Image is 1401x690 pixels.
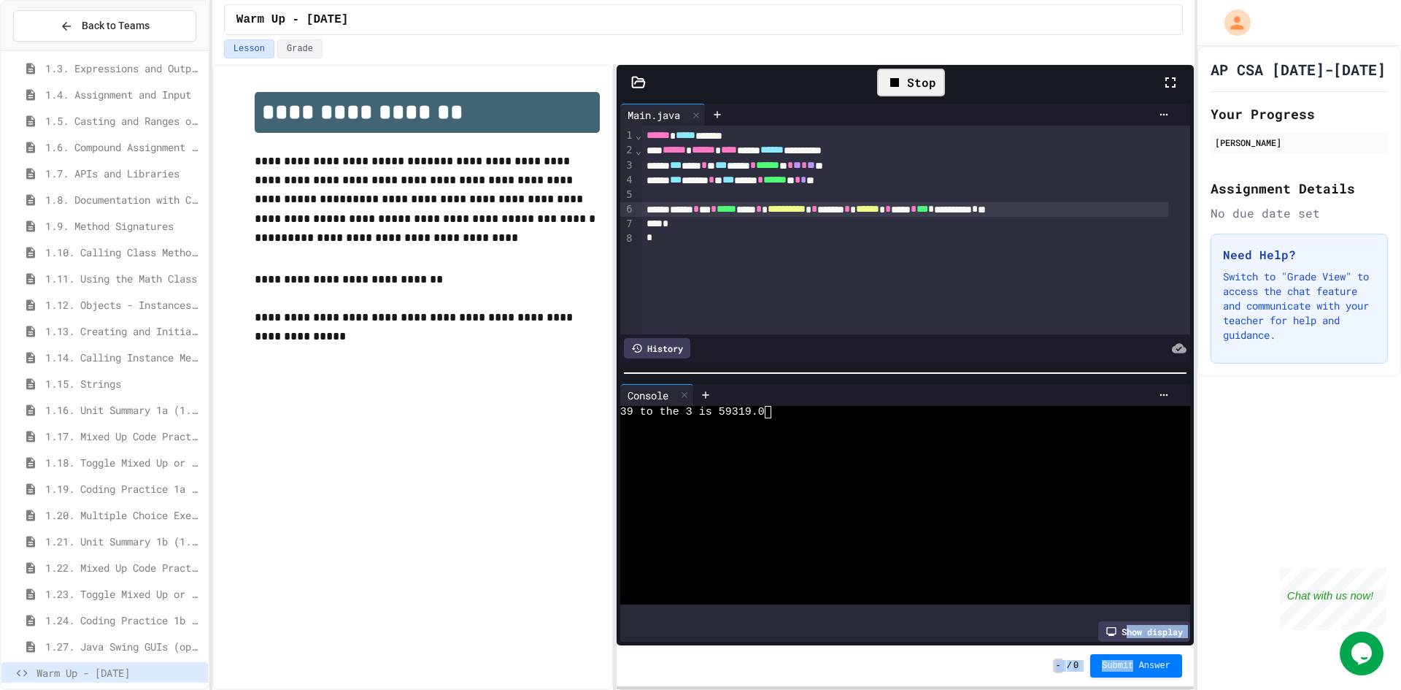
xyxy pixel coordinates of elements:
[1211,59,1386,80] h1: AP CSA [DATE]-[DATE]
[1067,660,1072,672] span: /
[1211,204,1388,222] div: No due date set
[224,39,274,58] button: Lesson
[45,113,202,129] span: 1.5. Casting and Ranges of Values
[620,231,635,246] div: 8
[45,139,202,155] span: 1.6. Compound Assignment Operators
[635,129,642,141] span: Fold line
[45,481,202,497] span: 1.19. Coding Practice 1a (1.1-1.6)
[1090,654,1182,678] button: Submit Answer
[45,166,202,181] span: 1.7. APIs and Libraries
[277,39,323,58] button: Grade
[620,202,635,217] div: 6
[620,188,635,202] div: 5
[620,173,635,188] div: 4
[45,507,202,523] span: 1.20. Multiple Choice Exercises for Unit 1a (1.1-1.6)
[45,586,202,602] span: 1.23. Toggle Mixed Up or Write Code Practice 1b (1.7-1.15)
[45,639,202,654] span: 1.27. Java Swing GUIs (optional)
[45,534,202,549] span: 1.21. Unit Summary 1b (1.7-1.15)
[45,323,202,339] span: 1.13. Creating and Initializing Objects: Constructors
[45,297,202,313] span: 1.12. Objects - Instances of Classes
[624,338,690,359] div: History
[45,192,202,207] span: 1.8. Documentation with Comments and Preconditions
[620,143,635,158] div: 2
[82,18,150,34] span: Back to Teams
[620,107,687,123] div: Main.java
[1280,568,1386,630] iframe: chat widget
[620,129,635,143] div: 1
[620,384,694,406] div: Console
[13,10,196,42] button: Back to Teams
[620,217,635,231] div: 7
[635,145,642,156] span: Fold line
[1223,246,1375,264] h3: Need Help?
[1073,660,1078,672] span: 0
[1102,660,1170,672] span: Submit Answer
[45,560,202,575] span: 1.22. Mixed Up Code Practice 1b (1.7-1.15)
[1215,136,1383,149] div: [PERSON_NAME]
[45,350,202,365] span: 1.14. Calling Instance Methods
[1053,659,1064,673] span: -
[1223,269,1375,342] p: Switch to "Grade View" to access the chat feature and communicate with your teacher for help and ...
[36,665,202,681] span: Warm Up - [DATE]
[620,104,706,126] div: Main.java
[877,69,945,96] div: Stop
[1340,632,1386,675] iframe: chat widget
[45,61,202,76] span: 1.3. Expressions and Output [New]
[1098,621,1190,642] div: Show display
[1211,178,1388,199] h2: Assignment Details
[1211,104,1388,124] h2: Your Progress
[45,455,202,470] span: 1.18. Toggle Mixed Up or Write Code Practice 1.1-1.6
[1209,6,1254,39] div: My Account
[620,158,635,173] div: 3
[45,271,202,286] span: 1.11. Using the Math Class
[620,406,765,418] span: 39 to the 3 is 59319.0
[620,388,676,403] div: Console
[45,613,202,628] span: 1.24. Coding Practice 1b (1.7-1.15)
[45,218,202,234] span: 1.9. Method Signatures
[45,87,202,102] span: 1.4. Assignment and Input
[45,245,202,260] span: 1.10. Calling Class Methods
[45,429,202,444] span: 1.17. Mixed Up Code Practice 1.1-1.6
[45,376,202,391] span: 1.15. Strings
[236,11,349,28] span: Warm Up - [DATE]
[45,402,202,418] span: 1.16. Unit Summary 1a (1.1-1.6)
